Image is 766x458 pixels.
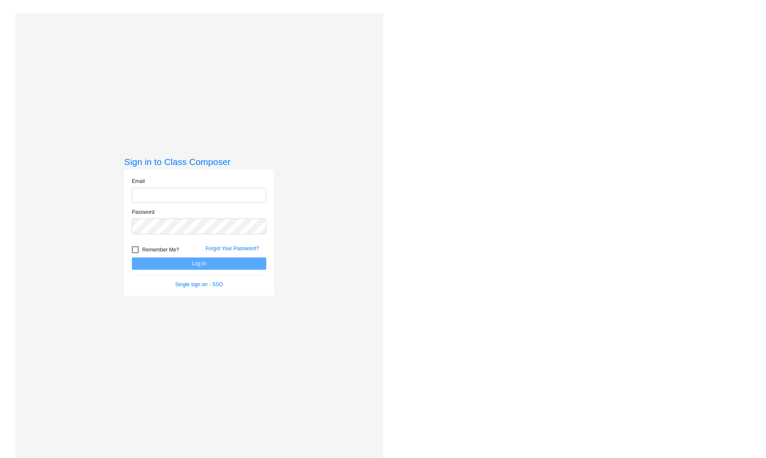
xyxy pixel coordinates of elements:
span: Remember Me? [142,245,179,255]
a: Forgot Your Password? [206,245,259,251]
button: Log In [132,257,266,270]
label: Email [132,177,145,185]
label: Password [132,208,155,216]
h3: Sign in to Class Composer [124,156,274,167]
a: Single sign on - SSO [175,281,223,287]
